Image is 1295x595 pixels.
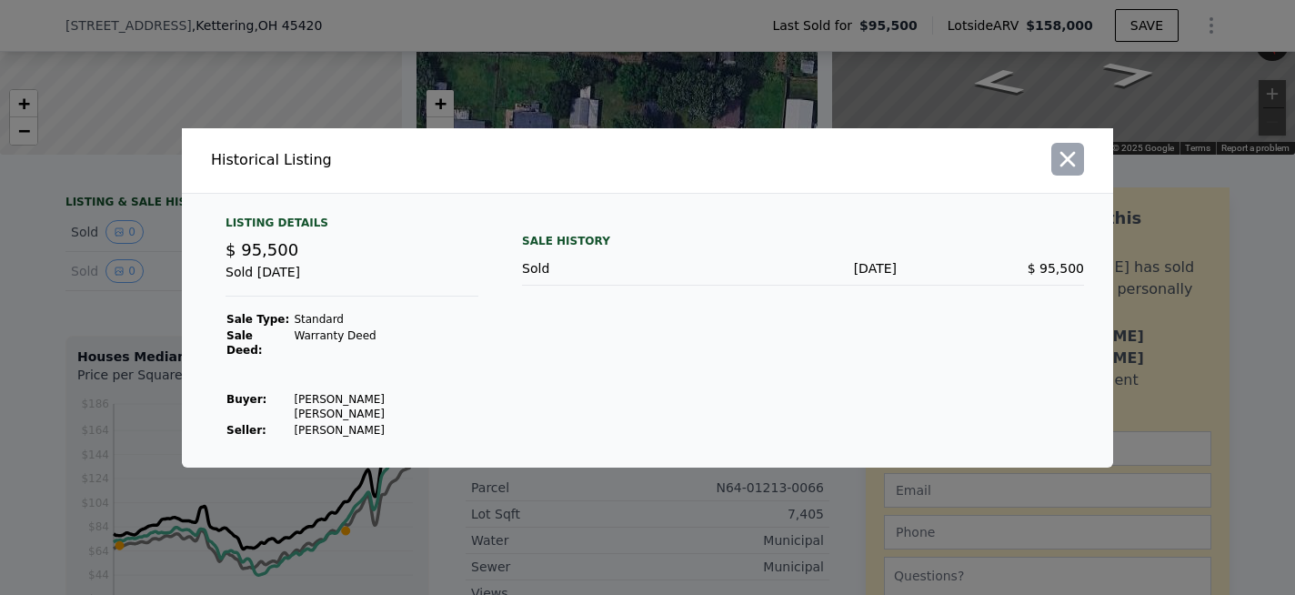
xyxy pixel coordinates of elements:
strong: Sale Type: [226,313,289,326]
td: [PERSON_NAME] [PERSON_NAME] [293,391,478,422]
strong: Seller : [226,424,266,437]
strong: Buyer : [226,393,266,406]
td: [PERSON_NAME] [293,422,478,439]
td: Standard [293,311,478,328]
strong: Sale Deed: [226,329,263,357]
div: Sold [522,259,709,277]
span: $ 95,500 [226,240,298,259]
div: Sold [DATE] [226,263,478,297]
div: Sale History [522,230,1084,252]
div: Listing Details [226,216,478,237]
div: [DATE] [709,259,897,277]
div: Historical Listing [211,149,640,171]
span: $ 95,500 [1028,261,1084,276]
td: Warranty Deed [293,328,478,358]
